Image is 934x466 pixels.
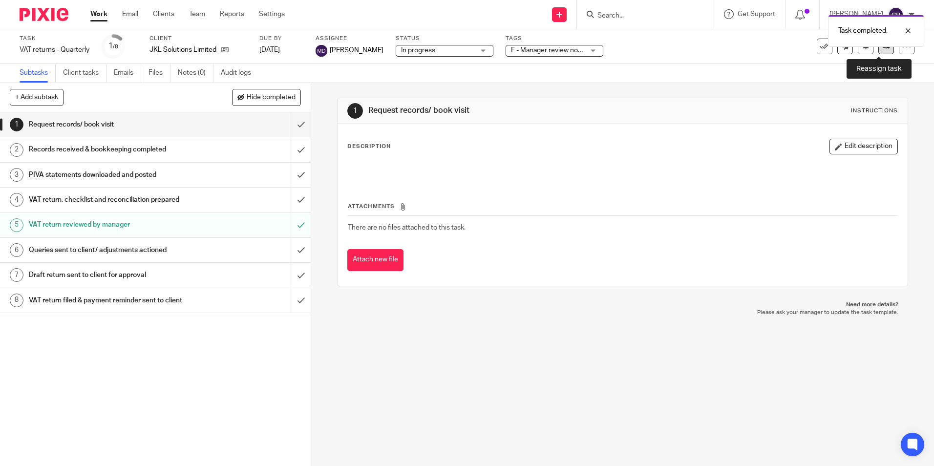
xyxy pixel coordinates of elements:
a: Email [122,9,138,19]
h1: VAT return filed & payment reminder sent to client [29,293,197,308]
label: Client [149,35,247,42]
div: Instructions [851,107,898,115]
span: Attachments [348,204,395,209]
h1: Draft return sent to client for approval [29,268,197,282]
label: Due by [259,35,303,42]
div: 4 [10,193,23,207]
span: In progress [401,47,435,54]
button: Hide completed [232,89,301,106]
h1: Request records/ book visit [368,106,643,116]
small: /8 [113,44,118,49]
label: Task [20,35,89,42]
div: 1 [10,118,23,131]
span: F - Manager review notes to be actioned [511,47,633,54]
a: Emails [114,64,141,83]
p: Task completed. [838,26,888,36]
button: + Add subtask [10,89,64,106]
div: 1 [108,41,118,52]
p: Need more details? [347,301,898,309]
a: Files [149,64,170,83]
p: Please ask your manager to update the task template. [347,309,898,317]
button: Edit description [829,139,898,154]
span: Hide completed [247,94,296,102]
a: Audit logs [221,64,258,83]
button: Attach new file [347,249,403,271]
span: There are no files attached to this task. [348,224,466,231]
a: Reports [220,9,244,19]
h1: Records received & bookkeeping completed [29,142,197,157]
p: Description [347,143,391,150]
img: Pixie [20,8,68,21]
label: Assignee [316,35,383,42]
span: [PERSON_NAME] [330,45,383,55]
h1: VAT return reviewed by manager [29,217,197,232]
a: Notes (0) [178,64,213,83]
h1: VAT return, checklist and reconciliation prepared [29,192,197,207]
div: 1 [347,103,363,119]
img: svg%3E [888,7,904,22]
a: Subtasks [20,64,56,83]
div: 3 [10,168,23,182]
a: Settings [259,9,285,19]
div: 2 [10,143,23,157]
div: 8 [10,294,23,307]
span: [DATE] [259,46,280,53]
h1: Queries sent to client/ adjustments actioned [29,243,197,257]
a: Work [90,9,107,19]
a: Clients [153,9,174,19]
a: Team [189,9,205,19]
h1: Request records/ book visit [29,117,197,132]
label: Status [396,35,493,42]
div: 5 [10,218,23,232]
div: 7 [10,268,23,282]
p: JKL Solutions Limited [149,45,216,55]
h1: PIVA statements downloaded and posted [29,168,197,182]
div: VAT returns - Quarterly [20,45,89,55]
div: 6 [10,243,23,257]
a: Client tasks [63,64,106,83]
img: svg%3E [316,45,327,57]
